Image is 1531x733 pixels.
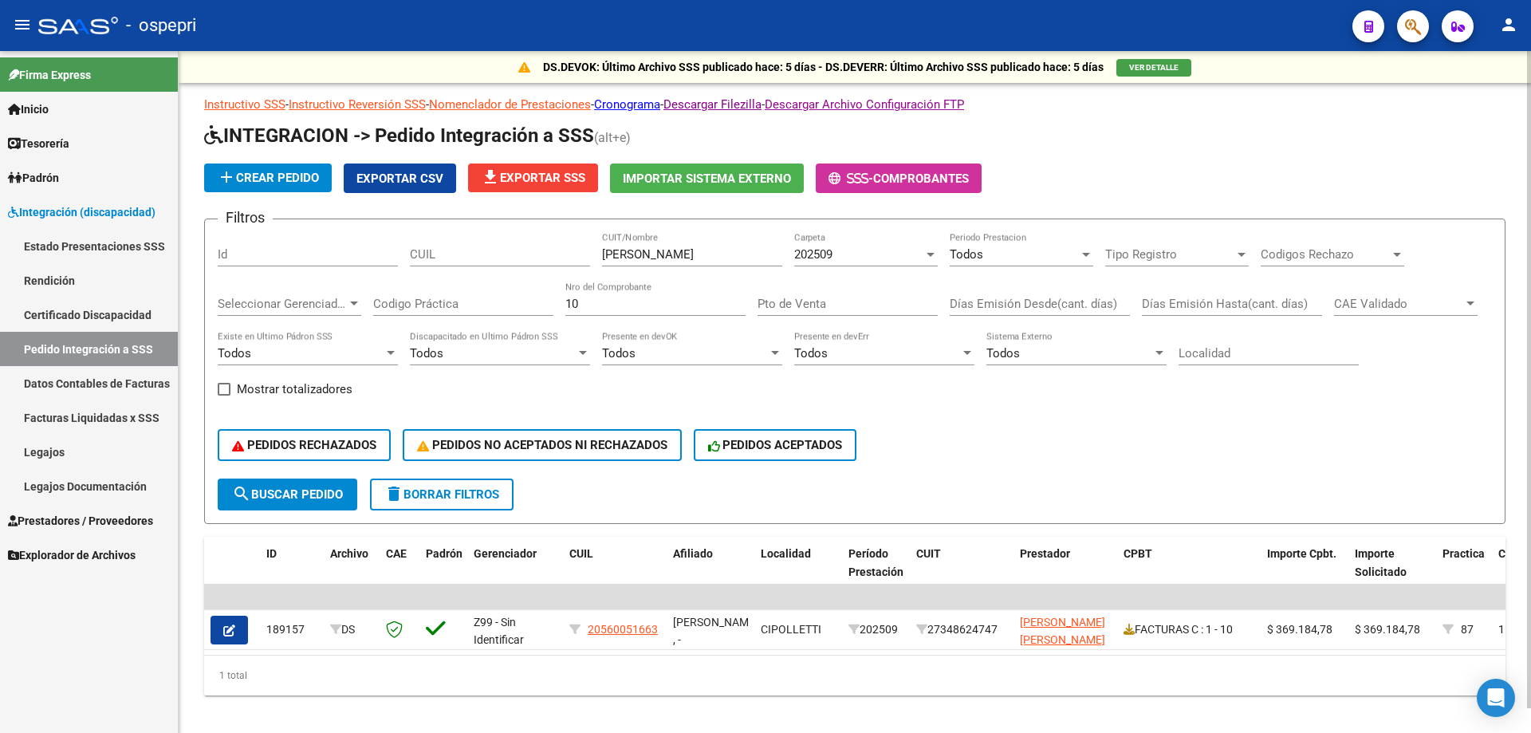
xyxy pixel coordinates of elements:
[126,8,196,43] span: - ospepri
[8,203,155,221] span: Integración (discapacidad)
[204,96,1505,113] p: - - - - -
[761,623,821,636] span: CIPOLLETTI
[569,547,593,560] span: CUIL
[708,438,843,452] span: PEDIDOS ACEPTADOS
[1020,616,1105,647] span: [PERSON_NAME] [PERSON_NAME]
[594,130,631,145] span: (alt+e)
[848,547,903,578] span: Período Prestación
[204,164,332,192] button: Crear Pedido
[828,171,873,186] span: -
[1261,537,1348,607] datatable-header-cell: Importe Cpbt.
[232,487,343,502] span: Buscar Pedido
[794,346,828,361] span: Todos
[1348,537,1436,607] datatable-header-cell: Importe Solicitado
[217,167,236,187] mat-icon: add
[1267,547,1336,560] span: Importe Cpbt.
[765,97,964,112] a: Descargar Archivo Configuración FTP
[8,100,49,118] span: Inicio
[481,167,500,187] mat-icon: file_download
[218,207,273,229] h3: Filtros
[1461,623,1474,636] span: 87
[694,429,857,461] button: PEDIDOS ACEPTADOS
[467,537,563,607] datatable-header-cell: Gerenciador
[588,623,658,636] span: 20560051663
[266,547,277,560] span: ID
[1267,623,1332,636] span: $ 369.184,78
[217,171,319,185] span: Crear Pedido
[986,346,1020,361] span: Todos
[384,487,499,502] span: Borrar Filtros
[1442,547,1485,560] span: Practica
[330,621,373,639] div: DS
[594,97,660,112] a: Cronograma
[563,537,667,607] datatable-header-cell: CUIL
[842,537,910,607] datatable-header-cell: Período Prestación
[1261,247,1390,262] span: Codigos Rechazo
[204,656,1505,696] div: 1 total
[1498,623,1505,636] span: 1
[419,537,467,607] datatable-header-cell: Padrón
[873,171,969,186] span: Comprobantes
[543,58,1104,76] p: DS.DEVOK: Último Archivo SSS publicado hace: 5 días - DS.DEVERR: Último Archivo SSS publicado hac...
[344,164,456,193] button: Exportar CSV
[754,537,842,607] datatable-header-cell: Localidad
[330,547,368,560] span: Archivo
[324,537,380,607] datatable-header-cell: Archivo
[410,346,443,361] span: Todos
[663,97,762,112] a: Descargar Filezilla
[481,171,585,185] span: Exportar SSS
[1013,537,1117,607] datatable-header-cell: Prestador
[356,171,443,186] span: Exportar CSV
[1436,537,1492,607] datatable-header-cell: Practica
[289,97,426,112] a: Instructivo Reversión SSS
[1117,537,1261,607] datatable-header-cell: CPBT
[8,66,91,84] span: Firma Express
[1124,547,1152,560] span: CPBT
[602,346,636,361] span: Todos
[218,479,357,510] button: Buscar Pedido
[1334,297,1463,311] span: CAE Validado
[232,484,251,503] mat-icon: search
[950,247,983,262] span: Todos
[417,438,667,452] span: PEDIDOS NO ACEPTADOS NI RECHAZADOS
[1499,15,1518,34] mat-icon: person
[370,479,514,510] button: Borrar Filtros
[1477,679,1515,717] div: Open Intercom Messenger
[673,616,758,647] span: [PERSON_NAME] , -
[474,616,524,647] span: Z99 - Sin Identificar
[610,164,804,193] button: Importar Sistema Externo
[204,124,594,147] span: INTEGRACION -> Pedido Integración a SSS
[8,135,69,152] span: Tesorería
[426,547,462,560] span: Padrón
[1355,547,1407,578] span: Importe Solicitado
[474,547,537,560] span: Gerenciador
[218,346,251,361] span: Todos
[232,438,376,452] span: PEDIDOS RECHAZADOS
[916,621,1007,639] div: 27348624747
[384,484,403,503] mat-icon: delete
[667,537,754,607] datatable-header-cell: Afiliado
[204,97,285,112] a: Instructivo SSS
[1355,623,1420,636] span: $ 369.184,78
[1020,547,1070,560] span: Prestador
[848,621,903,639] div: 202509
[1116,59,1191,77] button: VER DETALLE
[623,171,791,186] span: Importar Sistema Externo
[794,247,832,262] span: 202509
[380,537,419,607] datatable-header-cell: CAE
[218,297,347,311] span: Seleccionar Gerenciador
[816,164,982,193] button: -Comprobantes
[916,547,941,560] span: CUIT
[218,429,391,461] button: PEDIDOS RECHAZADOS
[237,380,352,399] span: Mostrar totalizadores
[8,169,59,187] span: Padrón
[1105,247,1234,262] span: Tipo Registro
[13,15,32,34] mat-icon: menu
[1124,621,1254,639] div: FACTURAS C : 1 - 10
[429,97,591,112] a: Nomenclador de Prestaciones
[8,546,136,564] span: Explorador de Archivos
[761,547,811,560] span: Localidad
[468,164,598,192] button: Exportar SSS
[673,547,713,560] span: Afiliado
[260,537,324,607] datatable-header-cell: ID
